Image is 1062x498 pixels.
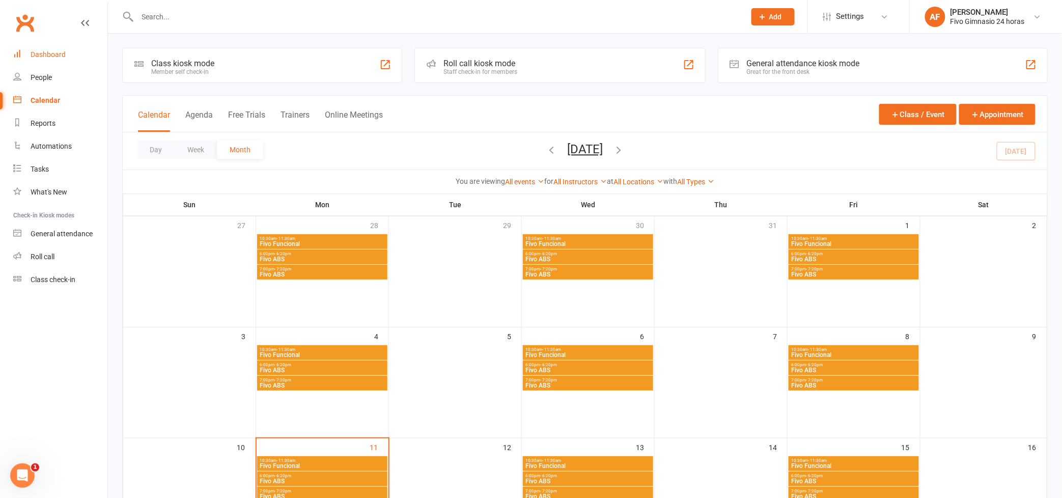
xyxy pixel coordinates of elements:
[525,267,651,271] span: 7:00pm
[13,89,107,112] a: Calendar
[836,5,864,28] span: Settings
[525,352,651,358] span: Fivo Funcional
[808,236,827,241] span: - 11:30am
[374,327,388,344] div: 4
[31,142,72,150] div: Automations
[259,378,385,382] span: 7:00pm
[259,236,385,241] span: 10:30am
[237,438,256,455] div: 10
[525,347,651,352] span: 10:30am
[806,363,823,367] span: - 6:20pm
[525,474,651,478] span: 6:00pm
[276,236,295,241] span: - 11:30am
[31,463,39,472] span: 1
[879,104,957,125] button: Class / Event
[503,438,521,455] div: 12
[31,275,75,284] div: Class check-in
[259,271,385,278] span: Fivo ABS
[259,474,385,478] span: 6:00pm
[259,382,385,389] span: Fivo ABS
[951,8,1025,17] div: [PERSON_NAME]
[1028,438,1047,455] div: 16
[640,327,654,344] div: 6
[525,378,651,382] span: 7:00pm
[443,68,517,75] div: Staff check-in for members
[525,241,651,247] span: Fivo Funcional
[237,216,256,233] div: 27
[259,478,385,484] span: Fivo ABS
[525,458,651,463] span: 10:30am
[773,327,787,344] div: 7
[751,8,795,25] button: Add
[31,230,93,238] div: General attendance
[370,438,388,455] div: 11
[137,141,175,159] button: Day
[217,141,263,159] button: Month
[791,378,917,382] span: 7:00pm
[525,236,651,241] span: 10:30am
[769,438,787,455] div: 14
[175,141,217,159] button: Week
[791,382,917,389] span: Fivo ABS
[540,378,557,382] span: - 7:20pm
[370,216,388,233] div: 28
[806,252,823,256] span: - 6:20pm
[31,188,67,196] div: What's New
[613,178,663,186] a: All Locations
[788,194,920,215] th: Fri
[259,489,385,493] span: 7:00pm
[259,241,385,247] span: Fivo Funcional
[1032,327,1047,344] div: 9
[747,68,860,75] div: Great for the front desk
[791,458,917,463] span: 10:30am
[525,478,651,484] span: Fivo ABS
[769,13,782,21] span: Add
[274,489,291,493] span: - 7:20pm
[791,267,917,271] span: 7:00pm
[951,17,1025,26] div: Fivo Gimnasio 24 horas
[791,352,917,358] span: Fivo Funcional
[542,347,561,352] span: - 11:30am
[607,177,613,185] strong: at
[525,463,651,469] span: Fivo Funcional
[259,367,385,373] span: Fivo ABS
[259,463,385,469] span: Fivo Funcional
[281,110,310,132] button: Trainers
[259,267,385,271] span: 7:00pm
[31,165,49,173] div: Tasks
[10,463,35,488] iframe: Intercom live chat
[134,10,738,24] input: Search...
[544,177,553,185] strong: for
[185,110,213,132] button: Agenda
[31,253,54,261] div: Roll call
[791,256,917,262] span: Fivo ABS
[228,110,265,132] button: Free Trials
[259,458,385,463] span: 10:30am
[325,110,383,132] button: Online Meetings
[806,489,823,493] span: - 7:20pm
[274,252,291,256] span: - 6:20pm
[636,216,654,233] div: 30
[276,458,295,463] span: - 11:30am
[525,252,651,256] span: 6:00pm
[274,378,291,382] span: - 7:20pm
[274,363,291,367] span: - 6:20pm
[525,489,651,493] span: 7:00pm
[925,7,945,27] div: AF
[567,142,603,156] button: [DATE]
[13,158,107,181] a: Tasks
[138,110,170,132] button: Calendar
[791,489,917,493] span: 7:00pm
[808,347,827,352] span: - 11:30am
[540,474,557,478] span: - 6:20pm
[256,194,389,215] th: Mon
[540,267,557,271] span: - 7:20pm
[1032,216,1047,233] div: 2
[274,474,291,478] span: - 6:20pm
[791,241,917,247] span: Fivo Funcional
[123,194,256,215] th: Sun
[902,438,920,455] div: 15
[542,236,561,241] span: - 11:30am
[791,367,917,373] span: Fivo ABS
[636,438,654,455] div: 13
